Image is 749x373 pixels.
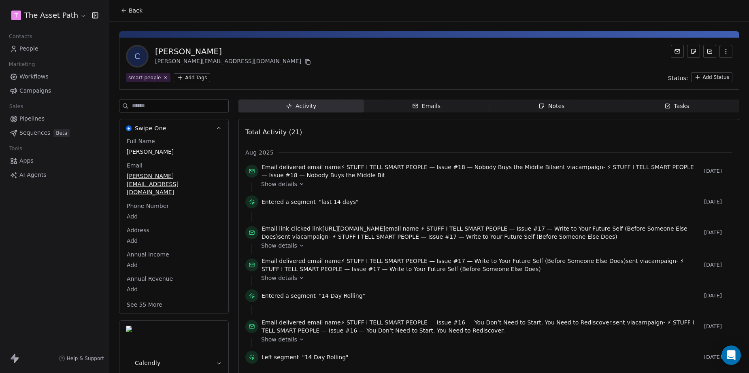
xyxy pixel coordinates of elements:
div: Tasks [664,102,689,110]
button: Swipe OneSwipe One [119,119,228,137]
span: Show details [261,242,297,250]
img: Swipe One [126,125,132,131]
span: "14 Day Rolling" [319,292,365,300]
span: Help & Support [67,355,104,362]
span: The Asset Path [24,10,78,21]
a: Apps [6,154,102,167]
span: Swipe One [135,124,166,132]
div: Emails [412,102,440,110]
span: Tools [6,142,26,155]
a: Pipelines [6,112,102,125]
span: AI Agents [19,171,47,179]
span: Phone Number [125,202,170,210]
span: Add [127,212,221,220]
button: Add Tags [174,73,210,82]
a: Workflows [6,70,102,83]
div: Swipe OneSwipe One [119,137,228,314]
span: ⚡ STUFF I TELL SMART PEOPLE — Issue #17 — Write to Your Future Self (Before Someone Else Does) [262,225,687,240]
span: Show details [261,335,297,343]
span: People [19,45,38,53]
a: Help & Support [59,355,104,362]
a: SequencesBeta [6,126,102,140]
span: [PERSON_NAME][EMAIL_ADDRESS][DOMAIN_NAME] [127,172,221,196]
div: smart-people [128,74,161,81]
div: [PERSON_NAME][EMAIL_ADDRESS][DOMAIN_NAME] [155,57,313,67]
span: Add [127,261,221,269]
span: Email link clicked [262,225,311,232]
span: Show details [261,274,297,282]
span: [PERSON_NAME] [127,148,221,156]
div: Notes [538,102,564,110]
span: C [128,47,147,66]
span: Address [125,226,151,234]
span: Annual Income [125,250,171,259]
span: Workflows [19,72,49,81]
span: Email [125,161,144,170]
span: Status: [668,74,688,82]
span: Add [127,285,221,293]
button: See 55 More [122,297,167,312]
a: Show details [261,335,727,343]
span: link email name sent via campaign - [262,225,701,241]
a: Campaigns [6,84,102,97]
span: [DATE] [704,323,732,330]
span: Add [127,237,221,245]
span: ⚡ STUFF I TELL SMART PEOPLE — Issue #18 — Nobody Buys the Middle Bit [341,164,553,170]
span: "14 Day Rolling" [302,353,348,361]
span: Back [129,6,143,15]
span: "last 14 days" [319,198,359,206]
span: ⚡ STUFF I TELL SMART PEOPLE — Issue #16 — You Don’t Need to Start. You Need to Rediscover. [341,319,613,326]
span: [DATE] [704,292,732,299]
span: Total Activity (21) [245,128,302,136]
button: Back [116,3,147,18]
span: [URL][DOMAIN_NAME] [322,225,385,232]
a: Show details [261,242,727,250]
span: Marketing [5,58,38,70]
span: [DATE] [704,199,732,205]
span: ⚡ STUFF I TELL SMART PEOPLE — Issue #17 — Write to Your Future Self (Before Someone Else Does) [332,233,617,240]
span: [DATE] [704,168,732,174]
span: Contacts [5,30,36,42]
span: email name sent via campaign - [262,257,701,273]
a: Show details [261,180,727,188]
span: email name sent via campaign - [262,163,701,179]
span: Left segment [262,353,299,361]
span: Campaigns [19,87,51,95]
span: Sequences [19,129,50,137]
span: T [15,11,18,19]
span: Full Name [125,137,157,145]
span: Entered a segment [262,292,316,300]
span: email name sent via campaign - [262,318,701,335]
span: Sales [6,100,27,112]
span: Annual Revenue [125,275,174,283]
span: Pipelines [19,114,45,123]
a: Show details [261,274,727,282]
div: [PERSON_NAME] [155,46,313,57]
a: People [6,42,102,55]
span: [DATE] [704,229,732,236]
div: Open Intercom Messenger [721,345,741,365]
button: Add Status [691,72,732,82]
span: ⚡ STUFF I TELL SMART PEOPLE — Issue #17 — Write to Your Future Self (Before Someone Else Does) [341,258,626,264]
span: Email delivered [262,164,305,170]
span: Email delivered [262,319,305,326]
span: Show details [261,180,297,188]
button: TThe Asset Path [10,8,86,22]
span: Entered a segment [262,198,316,206]
span: Calendly [135,359,161,367]
span: Aug 2025 [245,148,274,157]
span: Email delivered [262,258,305,264]
span: Beta [53,129,70,137]
span: [DATE] [704,354,732,360]
span: [DATE] [704,262,732,268]
a: AI Agents [6,168,102,182]
span: Apps [19,157,34,165]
